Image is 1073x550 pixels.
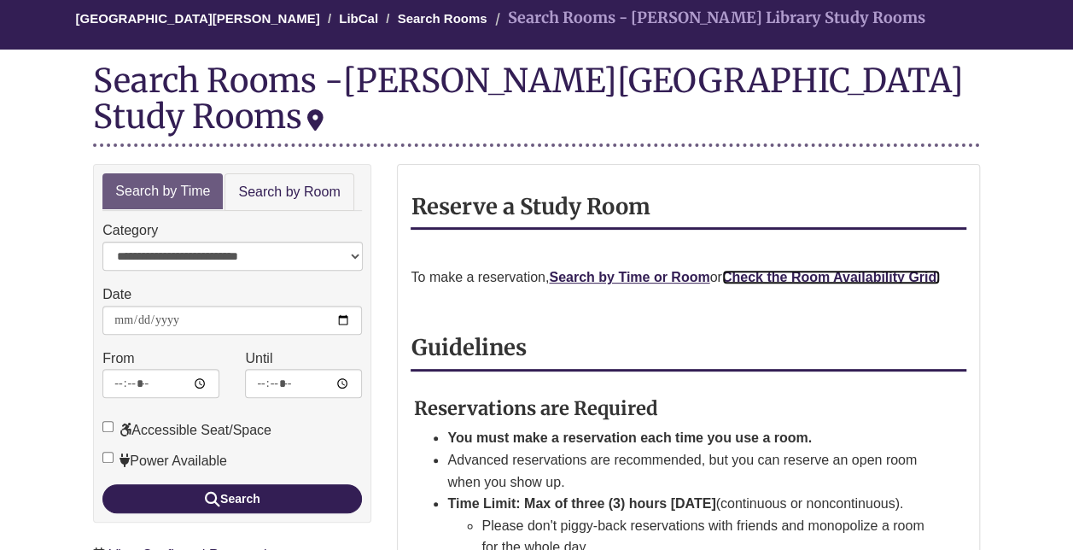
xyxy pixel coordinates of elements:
input: Power Available [102,452,114,463]
label: Power Available [102,450,227,472]
a: Search Rooms [398,11,487,26]
label: Accessible Seat/Space [102,419,271,442]
li: Search Rooms - [PERSON_NAME] Library Study Rooms [491,6,925,31]
input: Accessible Seat/Space [102,421,114,432]
button: Search [102,484,362,513]
label: Date [102,284,131,306]
a: Search by Room [225,173,353,212]
label: Until [245,348,272,370]
label: From [102,348,134,370]
a: Search by Time [102,173,223,210]
div: [PERSON_NAME][GEOGRAPHIC_DATA] Study Rooms [93,60,963,137]
p: To make a reservation, or [411,266,965,289]
li: Advanced reservations are recommended, but you can reserve an open room when you show up. [447,449,924,493]
strong: Time Limit: Max of three (3) hours [DATE] [447,496,715,511]
strong: Reservations are Required [413,396,657,420]
strong: Reserve a Study Room [411,193,650,220]
div: Search Rooms - [93,62,979,146]
a: Search by Time or Room [549,270,709,284]
a: [GEOGRAPHIC_DATA][PERSON_NAME] [76,11,320,26]
a: LibCal [339,11,378,26]
strong: You must make a reservation each time you use a room. [447,430,812,445]
strong: Guidelines [411,334,526,361]
label: Category [102,219,158,242]
a: Check the Room Availability Grid. [722,270,941,284]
